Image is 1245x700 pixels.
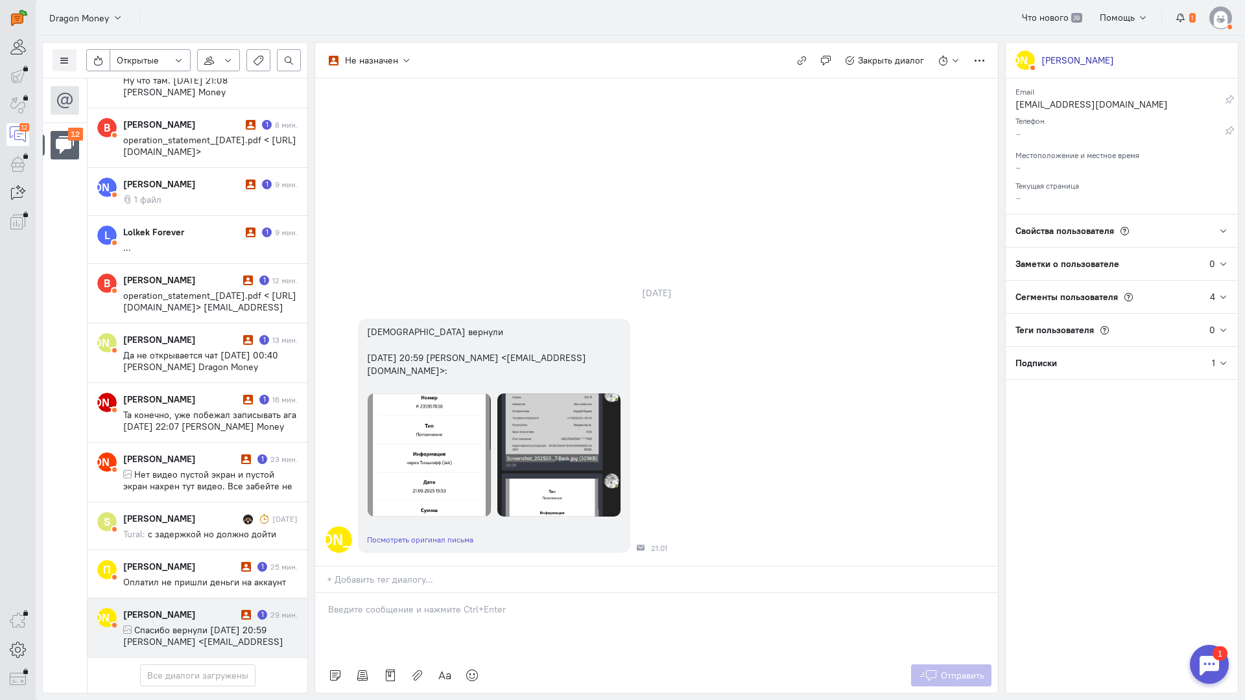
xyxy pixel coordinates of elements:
[982,53,1068,67] text: [PERSON_NAME]
[243,395,253,404] i: Диалог не разобран
[259,335,269,345] div: Есть неотвеченное сообщение пользователя
[241,454,251,464] i: Диалог не разобран
[123,452,238,465] div: [PERSON_NAME]
[1210,290,1215,303] div: 4
[1212,356,1215,369] div: 1
[19,123,29,132] div: 12
[1015,324,1094,336] span: Теги пользователя
[1015,98,1225,114] div: [EMAIL_ADDRESS][DOMAIN_NAME]
[123,528,145,540] span: Tural:
[11,10,27,26] img: carrot-quest.svg
[858,54,924,66] span: Закрыть диалог
[49,12,109,25] span: Dragon Money
[270,454,298,465] div: 23 мин.
[123,512,240,525] div: [PERSON_NAME]
[123,333,240,346] div: [PERSON_NAME]
[1015,146,1228,161] div: Местоположение и местное время
[1022,12,1069,23] span: Что нового
[1015,291,1118,303] span: Сегменты пользователя
[123,409,296,456] span: Та конечно, уже побежал записывать ага [DATE] 22:07 [PERSON_NAME] Money <[PERSON_NAME][EMAIL_ADDR...
[637,544,645,552] div: Почта
[275,179,298,190] div: 9 мин.
[123,118,243,131] div: [PERSON_NAME]
[628,284,686,302] div: [DATE]
[257,610,267,620] div: Есть неотвеченное сообщение пользователя
[1015,84,1034,97] small: Email
[322,49,418,71] button: Не назначен
[64,455,150,469] text: [PERSON_NAME]
[1041,54,1114,67] div: [PERSON_NAME]
[1015,177,1228,191] div: Текущая страница
[1015,6,1089,29] a: Что нового 39
[1071,13,1082,23] span: 39
[275,227,298,238] div: 9 мин.
[257,454,267,464] div: Есть неотвеченное сообщение пользователя
[1209,6,1232,29] img: default-v4.png
[1006,248,1209,280] div: Заметки о пользователе
[246,120,255,130] i: Диалог не разобран
[272,275,298,286] div: 12 мин.
[123,226,243,239] div: Lolkek Forever
[68,128,84,141] div: 12
[64,395,150,409] text: [PERSON_NAME]
[123,349,289,384] span: Да не открывается чат [DATE] 00:40 [PERSON_NAME] Dragon Money <[EMAIL_ADDRESS][DOMAIN_NAME]>:
[64,336,150,349] text: [PERSON_NAME]
[243,515,253,524] img: Tural
[29,8,44,22] div: 1
[1209,323,1215,336] div: 0
[259,275,269,285] div: Есть неотвеченное сообщение пользователя
[241,562,251,572] i: Диалог не разобран
[103,563,111,576] text: П
[123,560,238,573] div: [PERSON_NAME]
[110,49,191,71] button: Открытые
[123,393,240,406] div: [PERSON_NAME]
[262,227,272,237] div: Есть неотвеченное сообщение пользователя
[257,562,267,572] div: Есть неотвеченное сообщение пользователя
[123,134,296,157] span: operation_statement_[DATE].pdf < [URL][DOMAIN_NAME]>
[104,515,110,528] text: S
[1100,12,1135,23] span: Помощь
[123,469,292,550] span: Нет видео пустой экран и пустой экран нахрен тут видео. Все забейте не решите не чего -- Отправле...
[1015,161,1021,173] span: –
[123,242,131,253] span: ...
[123,576,286,588] span: Оплатил не пришли деньги на аккаунт
[272,513,298,524] div: [DATE]
[1015,113,1045,126] small: Телефон
[1015,192,1021,204] span: –
[42,6,130,29] button: Dragon Money
[117,54,159,67] span: Открытые
[262,120,272,130] div: Есть неотвеченное сообщение пользователя
[1189,13,1196,23] span: 1
[259,514,269,524] i: Диалог был отложен и он напомнил о себе
[1015,225,1114,237] span: Свойства пользователя
[651,544,667,553] span: 21:01
[123,274,240,286] div: [PERSON_NAME]
[259,395,269,404] div: Есть неотвеченное сообщение пользователя
[367,535,473,544] a: Посмотреть оригинал письма
[262,180,272,189] div: Есть неотвеченное сообщение пользователя
[1168,6,1203,29] button: 1
[104,121,110,134] text: В
[270,609,298,620] div: 29 мин.
[243,275,253,285] i: Диалог не разобран
[941,670,984,681] span: Отправить
[241,610,251,620] i: Диалог не разобран
[272,334,298,345] div: 13 мин.
[270,561,298,572] div: 25 мин.
[1209,257,1215,270] div: 0
[272,394,298,405] div: 16 мин.
[123,178,243,191] div: [PERSON_NAME]
[6,123,29,146] a: 12
[1006,347,1212,379] div: Подписки
[123,290,296,325] span: operation_statement_[DATE].pdf < [URL][DOMAIN_NAME]> [EMAIL_ADDRESS][DOMAIN_NAME]
[148,528,276,540] span: с задержкой но должно дойти
[838,49,932,71] button: Закрыть диалог
[123,608,238,621] div: [PERSON_NAME]
[134,194,161,205] span: 1 файл
[64,611,150,624] text: [PERSON_NAME]
[64,180,150,194] text: [PERSON_NAME]
[1093,6,1156,29] button: Помощь
[243,335,253,345] i: Диалог не разобран
[140,664,255,686] button: Все диалоги загружены
[367,325,621,377] div: [DEMOGRAPHIC_DATA] вернули [DATE] 20:59 [PERSON_NAME] <[EMAIL_ADDRESS][DOMAIN_NAME]>:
